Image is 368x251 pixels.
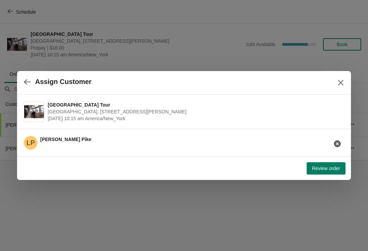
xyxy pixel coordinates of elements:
[48,101,341,108] span: [GEOGRAPHIC_DATA] Tour
[35,78,92,86] h2: Assign Customer
[312,166,340,171] span: Review order
[24,136,37,150] span: LeAnne
[40,137,91,142] span: [PERSON_NAME] Pike
[335,76,347,89] button: Close
[24,105,44,118] img: City Hall Tower Tour | City Hall Visitor Center, 1400 John F Kennedy Boulevard Suite 121, Philade...
[48,115,341,122] span: [DATE] 10:15 am America/New_York
[27,139,35,147] text: LP
[307,162,346,175] button: Review order
[48,108,341,115] span: [GEOGRAPHIC_DATA], [STREET_ADDRESS][PERSON_NAME]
